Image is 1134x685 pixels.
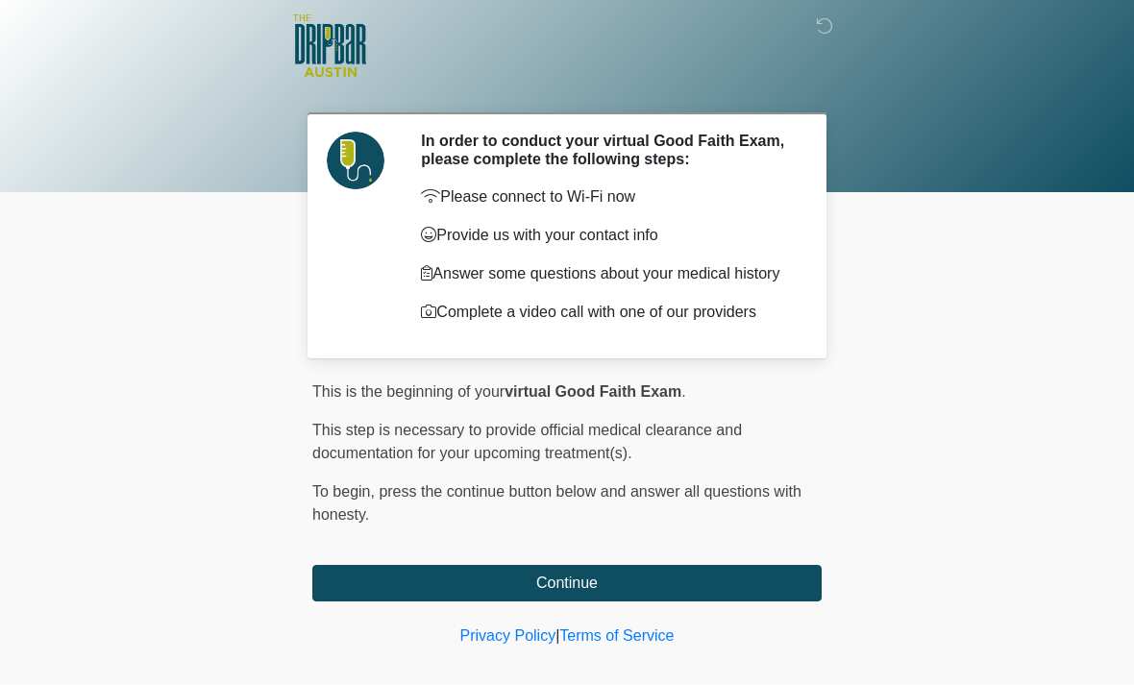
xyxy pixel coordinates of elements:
img: The DRIPBaR - Austin The Domain Logo [293,14,366,77]
span: press the continue button below and answer all questions with honesty. [312,483,801,523]
span: This step is necessary to provide official medical clearance and documentation for your upcoming ... [312,422,742,461]
p: Answer some questions about your medical history [421,262,793,285]
p: Provide us with your contact info [421,224,793,247]
img: Agent Avatar [327,132,384,189]
p: Please connect to Wi-Fi now [421,185,793,208]
strong: virtual Good Faith Exam [505,383,681,400]
p: Complete a video call with one of our providers [421,301,793,324]
button: Continue [312,565,822,601]
a: Terms of Service [559,627,674,644]
span: To begin, [312,483,379,500]
span: This is the beginning of your [312,383,505,400]
span: . [681,383,685,400]
a: Privacy Policy [460,627,556,644]
a: | [555,627,559,644]
h2: In order to conduct your virtual Good Faith Exam, please complete the following steps: [421,132,793,168]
